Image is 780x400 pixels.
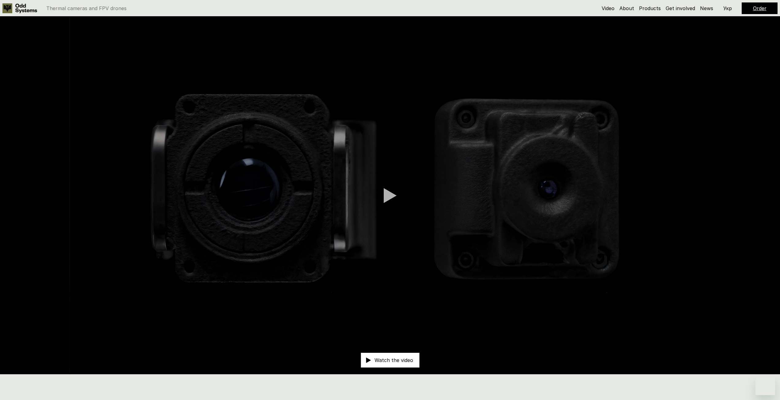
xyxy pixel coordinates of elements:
a: News [700,5,713,11]
a: Products [639,5,661,11]
p: Укр [723,6,732,11]
a: Order [753,5,767,11]
a: Video [602,5,614,11]
iframe: Button to launch messaging window [755,375,775,395]
p: Thermal cameras and FPV drones [46,6,127,11]
p: Watch the video [375,358,413,363]
a: Get involved [666,5,695,11]
a: About [619,5,634,11]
